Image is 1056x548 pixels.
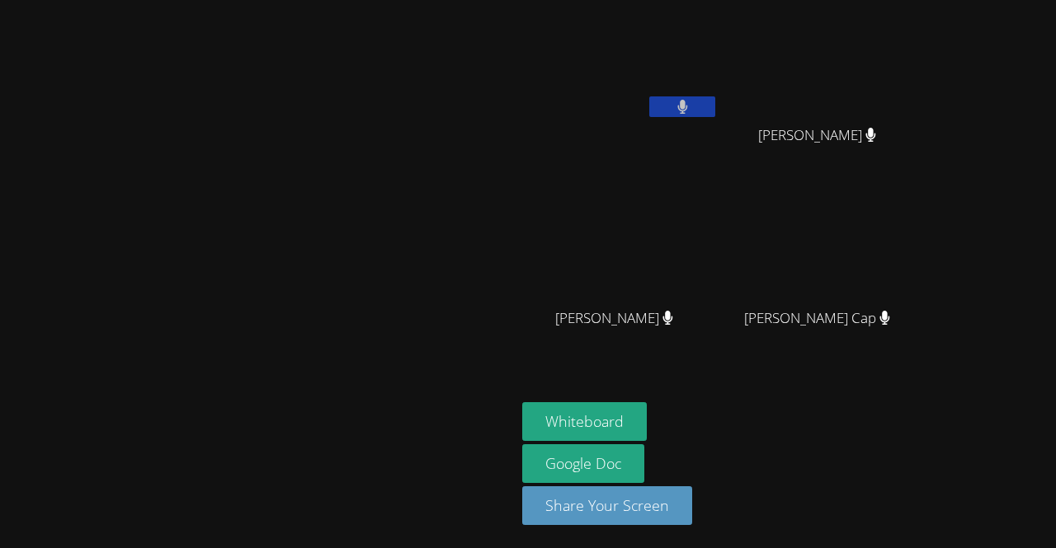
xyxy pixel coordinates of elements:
[758,124,876,148] span: [PERSON_NAME]
[522,444,644,483] a: Google Doc
[522,486,692,525] button: Share Your Screen
[555,307,673,330] span: [PERSON_NAME]
[744,307,890,330] span: [PERSON_NAME] Cap
[522,402,647,441] button: Whiteboard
